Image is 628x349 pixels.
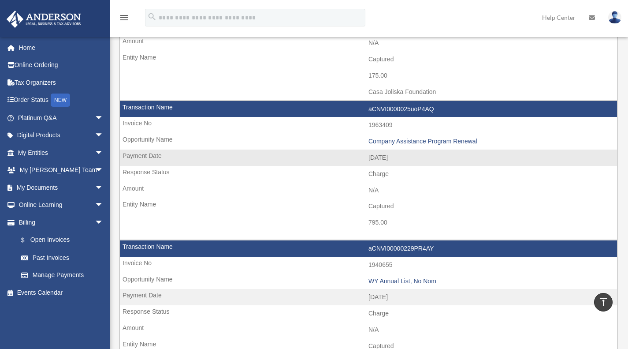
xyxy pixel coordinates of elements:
td: [DATE] [120,150,617,166]
td: Charge [120,305,617,322]
td: 1940655 [120,257,617,274]
a: Tax Organizers [6,74,117,91]
a: vertical_align_top [594,293,613,311]
a: Past Invoices [12,249,112,266]
img: User Pic [608,11,621,24]
span: arrow_drop_down [95,214,112,232]
i: menu [119,12,130,23]
a: Order StatusNEW [6,91,117,109]
div: Company Assistance Program Renewal [368,138,613,145]
span: arrow_drop_down [95,196,112,214]
i: vertical_align_top [598,296,609,307]
td: Charge [120,166,617,183]
td: Captured [120,51,617,68]
a: My Entitiesarrow_drop_down [6,144,117,161]
td: Captured [120,198,617,215]
span: $ [26,235,30,246]
a: Platinum Q&Aarrow_drop_down [6,109,117,127]
a: My Documentsarrow_drop_down [6,179,117,196]
a: Billingarrow_drop_down [6,214,117,231]
div: NEW [51,94,70,107]
td: aCNVI0000025uoP4AQ [120,101,617,118]
a: $Open Invoices [12,231,117,249]
td: 175.00 [120,68,617,84]
td: [DATE] [120,289,617,306]
a: menu [119,15,130,23]
td: 795.00 [120,214,617,231]
a: My [PERSON_NAME] Teamarrow_drop_down [6,161,117,179]
a: Digital Productsarrow_drop_down [6,127,117,144]
span: arrow_drop_down [95,179,112,197]
i: search [147,12,157,22]
span: arrow_drop_down [95,144,112,162]
a: Manage Payments [12,266,117,284]
td: 1963409 [120,117,617,134]
td: N/A [120,322,617,338]
span: arrow_drop_down [95,109,112,127]
span: arrow_drop_down [95,127,112,145]
td: N/A [120,182,617,199]
img: Anderson Advisors Platinum Portal [4,11,84,28]
a: Online Learningarrow_drop_down [6,196,117,214]
div: WY Annual List, No Nom [368,278,613,285]
td: N/A [120,35,617,52]
td: aCNVI00000229PR4AY [120,240,617,257]
a: Events Calendar [6,284,117,301]
a: Online Ordering [6,56,117,74]
td: Casa Joliska Foundation [120,84,617,101]
a: Home [6,39,117,56]
span: arrow_drop_down [95,161,112,180]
